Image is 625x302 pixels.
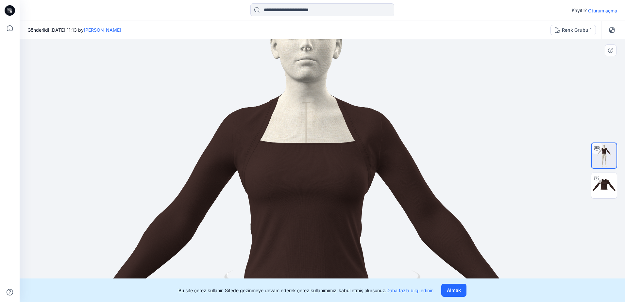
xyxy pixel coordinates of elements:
[386,288,433,293] a: Daha fazla bilgi edinin
[441,284,466,297] button: Almak
[562,26,592,34] div: Renk Grubu 1
[27,26,121,33] span: Gönderildi [DATE] 11:13 by
[592,143,617,168] img: Arşiv
[178,287,433,294] p: Bu site çerez kullanır. Sitede gezinmeye devam ederek çerez kullanımımızı kabul etmiş olursunuz.
[572,7,587,14] p: Kayıtlı?
[550,25,596,35] button: Renk Grubu 1
[591,173,617,198] img: Arşiv
[84,27,121,33] a: [PERSON_NAME]
[588,7,617,14] p: Oturum açma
